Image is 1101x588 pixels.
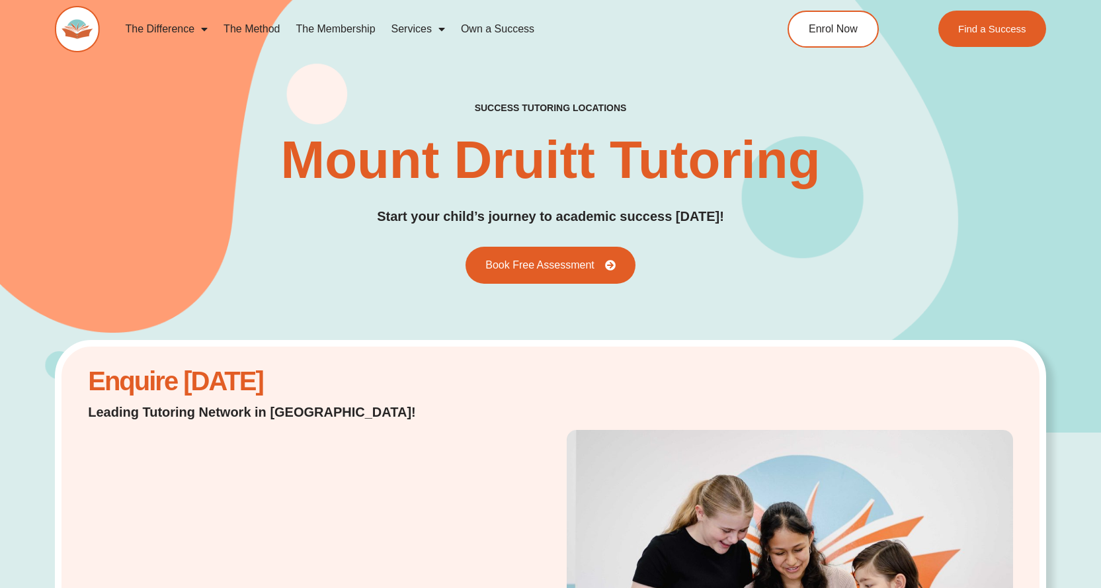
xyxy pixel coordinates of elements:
h1: Mount Druitt Tutoring [280,134,820,187]
h2: Enquire [DATE] [88,373,424,390]
a: Find a Success [938,11,1046,47]
h2: success tutoring locations [475,102,627,114]
span: Book Free Assessment [485,260,594,271]
nav: Menu [117,14,731,44]
a: Own a Success [453,14,542,44]
a: Services [384,14,453,44]
span: Enrol Now [809,24,858,34]
a: The Difference [117,14,216,44]
a: Enrol Now [788,11,879,48]
p: Leading Tutoring Network in [GEOGRAPHIC_DATA]! [88,403,424,421]
a: Book Free Assessment [466,247,635,284]
a: The Membership [288,14,384,44]
span: Find a Success [958,24,1026,34]
p: Start your child’s journey to academic success [DATE]! [377,206,724,227]
a: The Method [216,14,288,44]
